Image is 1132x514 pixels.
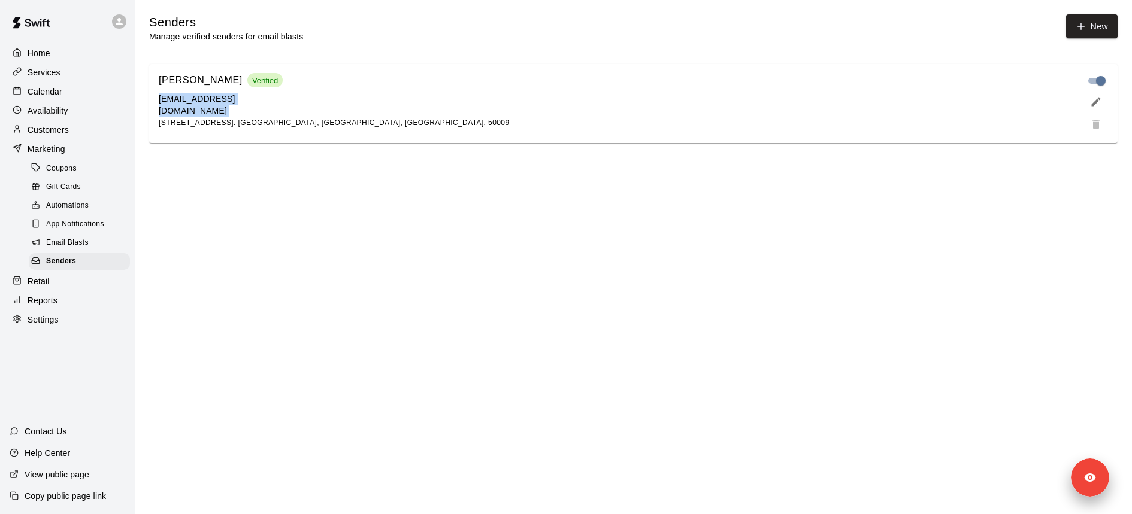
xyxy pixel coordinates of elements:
[46,181,81,193] span: Gift Cards
[29,215,135,234] a: App Notifications
[10,291,125,309] a: Reports
[46,163,77,175] span: Coupons
[46,200,89,212] span: Automations
[29,197,135,215] a: Automations
[29,235,130,251] div: Email Blasts
[159,93,279,117] p: [EMAIL_ADDRESS][DOMAIN_NAME]
[25,447,70,459] p: Help Center
[25,469,89,480] p: View public page
[28,105,68,117] p: Availability
[46,256,76,267] span: Senders
[28,124,69,136] p: Customers
[29,253,130,270] div: Senders
[46,218,104,230] span: App Notifications
[28,294,57,306] p: Reports
[10,83,125,101] a: Calendar
[29,216,130,233] div: App Notifications
[10,311,125,329] a: Settings
[10,44,125,62] a: Home
[10,140,125,158] a: Marketing
[28,275,50,287] p: Retail
[1084,93,1108,111] button: edit
[29,197,130,214] div: Automations
[46,237,89,249] span: Email Blasts
[29,234,135,253] a: Email Blasts
[10,121,125,139] a: Customers
[29,179,130,196] div: Gift Cards
[247,76,283,85] span: Verified
[25,425,67,437] p: Contact Us
[159,118,509,127] span: [STREET_ADDRESS]. [GEOGRAPHIC_DATA], [GEOGRAPHIC_DATA], [GEOGRAPHIC_DATA], 50009
[149,31,303,42] p: Manage verified senders for email blasts
[10,272,125,290] a: Retail
[25,490,106,502] p: Copy public page link
[28,86,62,98] p: Calendar
[29,253,135,271] a: Senders
[29,160,130,177] div: Coupons
[10,63,125,81] a: Services
[149,14,303,31] h5: Senders
[29,159,135,178] a: Coupons
[28,47,50,59] p: Home
[28,66,60,78] p: Services
[10,102,125,120] a: Availability
[1066,14,1118,38] button: New
[159,72,243,88] h6: [PERSON_NAME]
[28,314,59,326] p: Settings
[29,178,135,196] a: Gift Cards
[28,143,65,155] p: Marketing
